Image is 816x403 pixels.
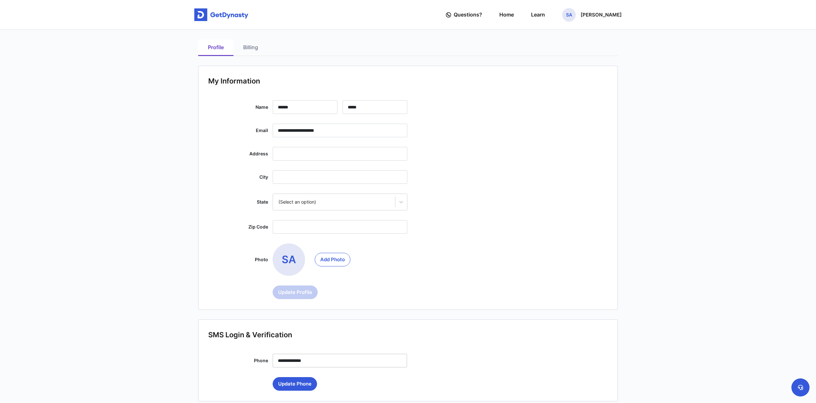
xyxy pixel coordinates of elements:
[208,243,268,276] label: Photo
[208,76,260,86] span: My Information
[454,9,482,21] span: Questions?
[581,12,622,17] p: [PERSON_NAME]
[208,220,268,234] label: Zip Code
[562,8,576,22] span: SA
[194,8,248,21] img: Get started for free with Dynasty Trust Company
[208,354,268,367] label: Phone
[273,243,305,276] span: SA
[273,377,317,391] button: Update Phone
[562,8,622,22] button: SA[PERSON_NAME]
[499,6,514,24] a: Home
[198,39,233,56] a: Profile
[208,330,292,340] span: SMS Login & Verification
[208,147,268,161] label: Address
[208,124,268,137] label: Email
[446,6,482,24] a: Questions?
[315,253,350,266] button: SA
[208,194,268,210] label: State
[208,100,268,114] label: Name
[208,170,268,184] label: City
[531,6,545,24] a: Learn
[278,199,390,205] div: (Select an option)
[233,39,268,56] a: Billing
